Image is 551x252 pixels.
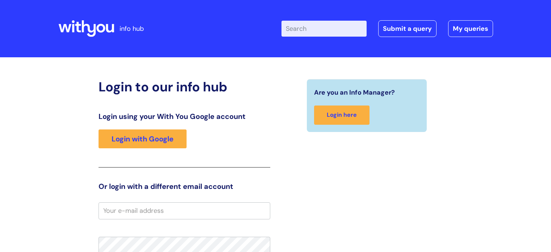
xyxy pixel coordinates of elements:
[99,182,270,191] h3: Or login with a different email account
[378,20,437,37] a: Submit a query
[314,87,395,98] span: Are you an Info Manager?
[99,202,270,219] input: Your e-mail address
[99,129,187,148] a: Login with Google
[281,21,367,37] input: Search
[448,20,493,37] a: My queries
[99,112,270,121] h3: Login using your With You Google account
[314,106,370,125] a: Login here
[120,23,144,34] p: info hub
[99,79,270,95] h2: Login to our info hub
